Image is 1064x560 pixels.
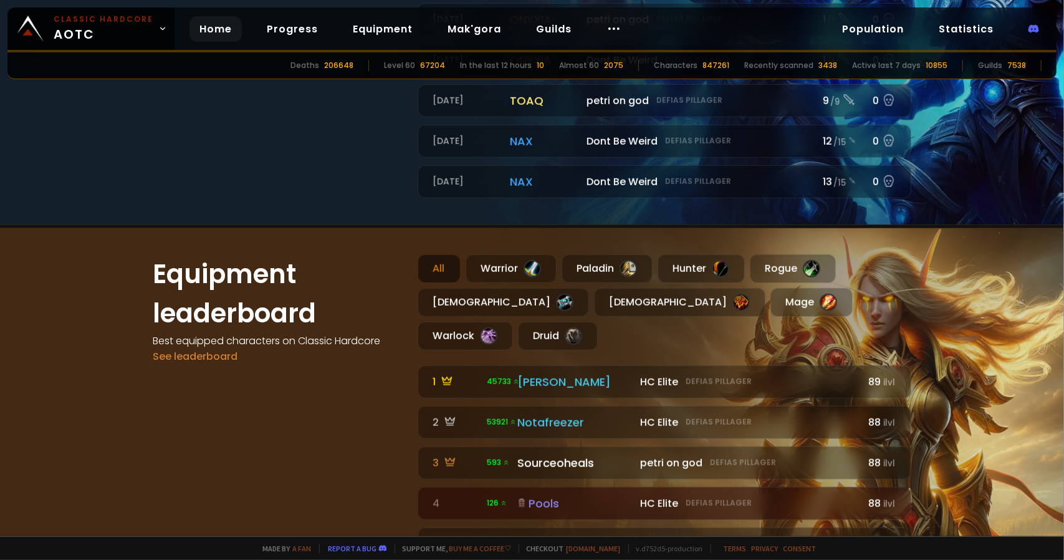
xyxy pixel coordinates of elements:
span: Support me, [395,544,511,553]
div: Recently scanned [744,60,813,71]
span: 126 [487,498,507,509]
a: Mak'gora [438,16,511,42]
div: Notafreezer [517,414,633,431]
div: Sourceoheals [517,455,633,471]
a: Population [832,16,914,42]
a: Terms [724,544,747,553]
span: Checkout [519,544,621,553]
div: HC Elite [640,415,855,430]
h4: Best equipped characters on Classic Hardcore [153,333,403,349]
div: 7538 [1007,60,1026,71]
span: 53921 [487,417,517,428]
div: 206648 [324,60,353,71]
div: Paladin [562,254,653,283]
div: Characters [654,60,697,71]
div: Deaths [290,60,319,71]
a: [DATE]naxDont Be WeirdDefias Pillager12 /150 [418,125,911,158]
div: Pools [517,495,633,512]
h1: Equipment leaderboard [153,254,403,333]
div: 3438 [818,60,837,71]
div: 847261 [702,60,729,71]
div: Druid [518,322,598,350]
small: ilvl [884,458,896,470]
div: 67204 [420,60,445,71]
span: AOTC [54,14,153,44]
a: Privacy [752,544,779,553]
div: Erkah [517,536,633,553]
a: 4 126 Pools HC EliteDefias Pillager88ilvl [418,487,911,520]
small: ilvl [884,498,896,510]
a: a fan [293,544,312,553]
div: All [418,254,461,283]
div: 2 [433,415,479,430]
div: Rogue [750,254,836,283]
small: Classic Hardcore [54,14,153,25]
div: Hunter [658,254,745,283]
small: ilvl [884,377,896,389]
a: Equipment [343,16,423,42]
span: 45733 [487,376,520,387]
div: HC Elite [640,374,855,390]
div: Mage [770,288,853,317]
a: [DATE]toaqpetri on godDefias Pillager9 /90 [418,84,911,117]
div: petri on god [640,455,855,471]
div: Warlock [418,322,513,350]
div: [DEMOGRAPHIC_DATA] [418,288,589,317]
div: 10 [537,60,544,71]
a: 1 45733 [PERSON_NAME] HC EliteDefias Pillager89ilvl [418,365,911,398]
div: In the last 12 hours [460,60,532,71]
div: Guilds [978,60,1002,71]
div: 2075 [604,60,623,71]
a: See leaderboard [153,349,238,364]
a: Classic HardcoreAOTC [7,7,175,50]
a: Statistics [929,16,1004,42]
a: 3 593 Sourceoheals petri on godDefias Pillager88ilvl [418,447,911,480]
div: 3 [433,455,479,471]
a: 2 53921 Notafreezer HC EliteDefias Pillager88ilvl [418,406,911,439]
div: [PERSON_NAME] [517,374,633,390]
span: Made by [256,544,312,553]
div: [DEMOGRAPHIC_DATA] [594,288,765,317]
div: 88 [863,455,896,471]
small: Defias Pillager [686,376,752,387]
div: Warrior [466,254,557,283]
small: Defias Pillager [686,498,752,509]
div: 88 [863,415,896,430]
span: v. d752d5 - production [628,544,703,553]
div: Active last 7 days [852,60,921,71]
div: Almost 60 [559,60,599,71]
small: ilvl [884,417,896,429]
small: Defias Pillager [686,417,752,428]
a: Progress [257,16,328,42]
a: Buy me a coffee [449,544,511,553]
span: 593 [487,457,510,468]
div: Level 60 [384,60,415,71]
div: 88 [863,496,896,511]
a: Consent [784,544,817,553]
div: 1 [433,374,479,390]
a: [DATE]naxDont Be WeirdDefias Pillager13 /150 [418,165,911,198]
div: 4 [433,496,479,511]
a: Report a bug [328,544,377,553]
div: HC Elite [640,496,855,511]
div: 10855 [926,60,947,71]
a: [DATE]onyxiapetri on godDefias Pillager1 /10 [418,3,911,36]
a: [DOMAIN_NAME] [567,544,621,553]
div: 89 [863,374,896,390]
small: Defias Pillager [710,457,776,468]
a: Guilds [526,16,582,42]
a: Home [189,16,242,42]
